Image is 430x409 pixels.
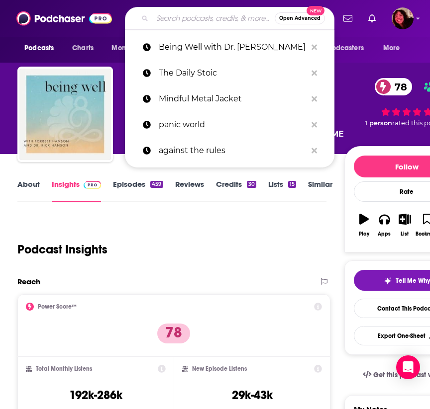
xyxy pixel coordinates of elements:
div: 15 [288,181,296,188]
span: 1 person [365,119,392,127]
p: 78 [157,324,190,343]
a: Similar [308,179,332,202]
p: Mindful Metal Jacket [159,86,307,112]
p: Being Well with Dr. Rick Hanson [159,34,307,60]
h2: Total Monthly Listens [36,365,92,372]
h3: 192k-286k [69,388,122,403]
a: Show notifications dropdown [364,10,380,27]
h2: Power Score™ [38,303,77,310]
div: Open Intercom Messenger [396,355,420,379]
button: open menu [105,39,160,58]
h2: New Episode Listens [192,365,247,372]
h1: Podcast Insights [17,242,107,257]
a: Mindful Metal Jacket [125,86,334,112]
a: panic world [125,112,334,138]
h2: Reach [17,277,40,286]
img: Being Well with Forrest Hanson and Dr. Rick Hanson [19,69,111,160]
img: Podchaser Pro [84,181,101,189]
span: Monitoring [111,41,147,55]
div: 459 [150,181,163,188]
span: For Podcasters [316,41,364,55]
div: Search podcasts, credits, & more... [125,7,334,30]
button: Open AdvancedNew [275,12,325,24]
a: InsightsPodchaser Pro [52,179,101,202]
a: Episodes459 [113,179,163,202]
a: Being Well with Dr. [PERSON_NAME] [125,34,334,60]
a: Show notifications dropdown [339,10,356,27]
img: tell me why sparkle [384,277,392,285]
span: Open Advanced [279,16,321,21]
a: Credits30 [216,179,256,202]
span: Logged in as Kathryn-Musilek [392,7,414,29]
button: Show profile menu [392,7,414,29]
button: open menu [17,39,67,58]
a: Lists15 [268,179,296,202]
p: panic world [159,112,307,138]
a: against the rules [125,138,334,164]
p: against the rules [159,138,307,164]
div: Play [359,231,369,237]
span: Charts [72,41,94,55]
div: Apps [378,231,391,237]
span: Podcasts [24,41,54,55]
button: Play [354,207,374,243]
img: Podchaser - Follow, Share and Rate Podcasts [16,9,112,28]
button: open menu [376,39,413,58]
h3: 29k-43k [232,388,273,403]
a: Charts [66,39,100,58]
button: List [395,207,415,243]
img: User Profile [392,7,414,29]
span: New [307,6,324,15]
div: List [401,231,409,237]
a: Reviews [175,179,204,202]
div: 30 [247,181,256,188]
input: Search podcasts, credits, & more... [152,10,275,26]
span: 78 [385,78,412,95]
p: The Daily Stoic [159,60,307,86]
a: 78 [375,78,412,95]
a: The Daily Stoic [125,60,334,86]
button: Apps [374,207,395,243]
span: Tell Me Why [396,277,430,285]
span: More [383,41,400,55]
a: About [17,179,40,202]
button: open menu [310,39,378,58]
